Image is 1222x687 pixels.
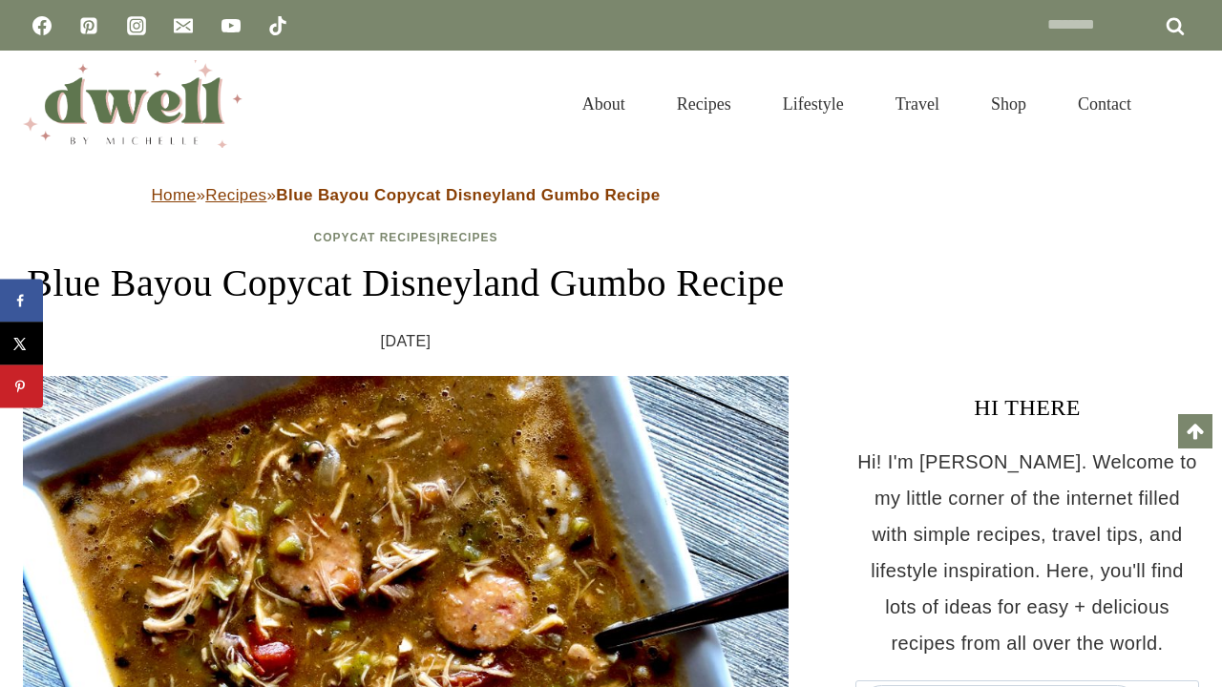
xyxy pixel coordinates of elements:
a: Scroll to top [1178,414,1212,448]
a: Lifestyle [757,71,870,137]
a: Pinterest [70,7,108,45]
a: Recipes [441,231,498,244]
strong: Blue Bayou Copycat Disneyland Gumbo Recipe [276,186,660,204]
nav: Primary Navigation [557,71,1157,137]
button: View Search Form [1167,88,1199,120]
a: About [557,71,651,137]
h3: HI THERE [855,390,1199,425]
a: Facebook [23,7,61,45]
a: Recipes [205,186,266,204]
p: Hi! I'm [PERSON_NAME]. Welcome to my little corner of the internet filled with simple recipes, tr... [855,444,1199,661]
a: Recipes [651,71,757,137]
span: » » [151,186,660,204]
img: DWELL by michelle [23,60,242,148]
a: Instagram [117,7,156,45]
a: Home [151,186,196,204]
span: | [314,231,498,244]
time: [DATE] [381,327,432,356]
a: Contact [1052,71,1157,137]
a: Shop [965,71,1052,137]
a: YouTube [212,7,250,45]
a: Copycat Recipes [314,231,437,244]
a: Travel [870,71,965,137]
a: Email [164,7,202,45]
a: TikTok [259,7,297,45]
h1: Blue Bayou Copycat Disneyland Gumbo Recipe [23,255,789,312]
